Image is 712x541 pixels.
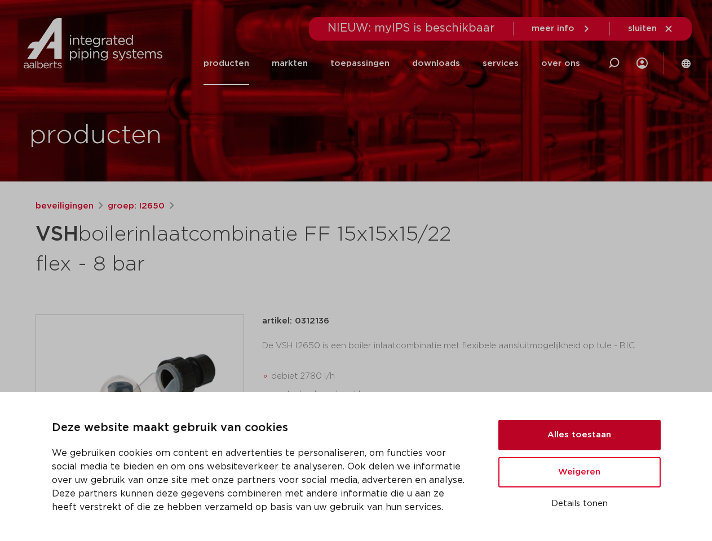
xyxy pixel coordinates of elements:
[36,315,244,522] img: Product Image for VSH boilerinlaatcombinatie FF 15x15x15/22 flex - 8 bar
[498,494,661,513] button: Details tonen
[271,367,677,385] li: debiet 2780 l/h
[532,24,574,33] span: meer info
[628,24,674,34] a: sluiten
[29,118,162,154] h1: producten
[532,24,591,34] a: meer info
[628,24,657,33] span: sluiten
[498,457,661,487] button: Weigeren
[541,42,580,85] a: over ons
[262,314,329,328] p: artikel: 0312136
[204,42,580,85] nav: Menu
[36,218,459,278] h1: boilerinlaatcombinatie FF 15x15x15/22 flex - 8 bar
[272,42,308,85] a: markten
[204,42,249,85] a: producten
[52,419,471,437] p: Deze website maakt gebruik van cookies
[262,337,677,426] div: De VSH I2650 is een boiler inlaatcombinatie met flexibele aansluitmogelijkheid op tule - BIC
[498,420,661,450] button: Alles toestaan
[412,42,460,85] a: downloads
[330,42,390,85] a: toepassingen
[271,385,677,403] li: controleerbare keerklep
[52,446,471,514] p: We gebruiken cookies om content en advertenties te personaliseren, om functies voor social media ...
[36,224,78,245] strong: VSH
[328,23,495,34] span: NIEUW: myIPS is beschikbaar
[36,199,94,213] a: beveiligingen
[108,199,165,213] a: groep: I2650
[483,42,519,85] a: services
